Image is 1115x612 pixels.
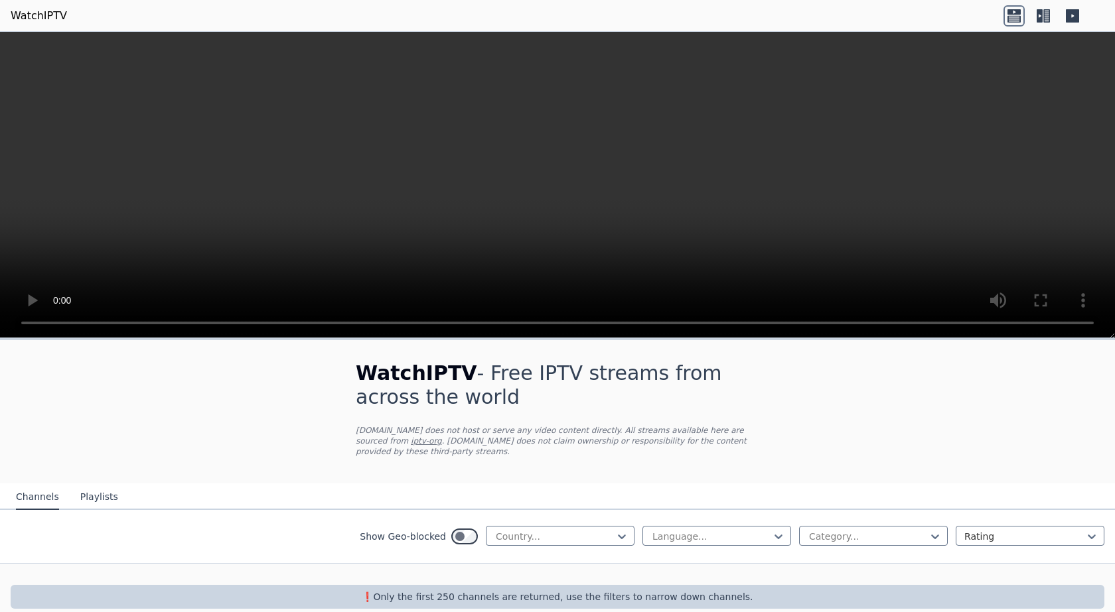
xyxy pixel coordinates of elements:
span: WatchIPTV [356,361,477,385]
p: ❗️Only the first 250 channels are returned, use the filters to narrow down channels. [16,590,1099,603]
p: [DOMAIN_NAME] does not host or serve any video content directly. All streams available here are s... [356,425,759,457]
h1: - Free IPTV streams from across the world [356,361,759,409]
a: iptv-org [411,436,442,446]
a: WatchIPTV [11,8,67,24]
button: Channels [16,485,59,510]
label: Show Geo-blocked [360,530,446,543]
button: Playlists [80,485,118,510]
